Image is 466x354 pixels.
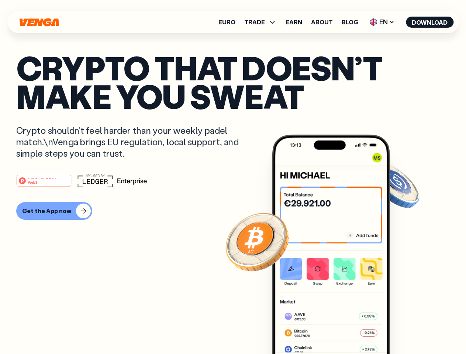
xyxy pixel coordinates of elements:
a: About [311,19,333,25]
a: Earn [286,19,302,25]
img: Bitcoin [224,208,290,275]
img: USDC coin [368,159,421,212]
button: Download [406,17,453,28]
a: Blog [342,19,358,25]
a: Get the App now [16,202,450,220]
a: #1 PRODUCT OF THE MONTHWeb3 [16,179,72,188]
span: TRADE [244,19,265,25]
p: Crypto that doesn’t make you sweat [16,53,450,110]
p: Crypto shouldn’t feel harder than your weekly padel match.\nVenga brings EU regulation, local sup... [16,125,249,159]
tspan: Web3 [28,180,37,184]
div: Get the App now [22,207,72,215]
span: EN [367,16,397,28]
tspan: #1 PRODUCT OF THE MONTH [28,177,56,179]
a: Euro [218,19,235,25]
span: TRADE [244,18,277,27]
button: Get the App now [16,202,92,220]
img: flag-uk [370,18,377,26]
svg: Home [18,18,60,27]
